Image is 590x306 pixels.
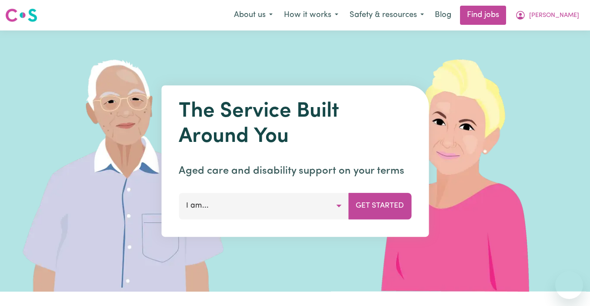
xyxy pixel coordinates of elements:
button: About us [228,6,278,24]
a: Careseekers logo [5,5,37,25]
span: [PERSON_NAME] [529,11,579,20]
h1: The Service Built Around You [179,99,411,149]
a: Find jobs [460,6,506,25]
button: Safety & resources [344,6,430,24]
img: Careseekers logo [5,7,37,23]
button: How it works [278,6,344,24]
button: I am... [179,193,349,219]
iframe: Button to launch messaging window [555,271,583,299]
p: Aged care and disability support on your terms [179,163,411,179]
a: Blog [430,6,457,25]
button: My Account [510,6,585,24]
button: Get Started [348,193,411,219]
